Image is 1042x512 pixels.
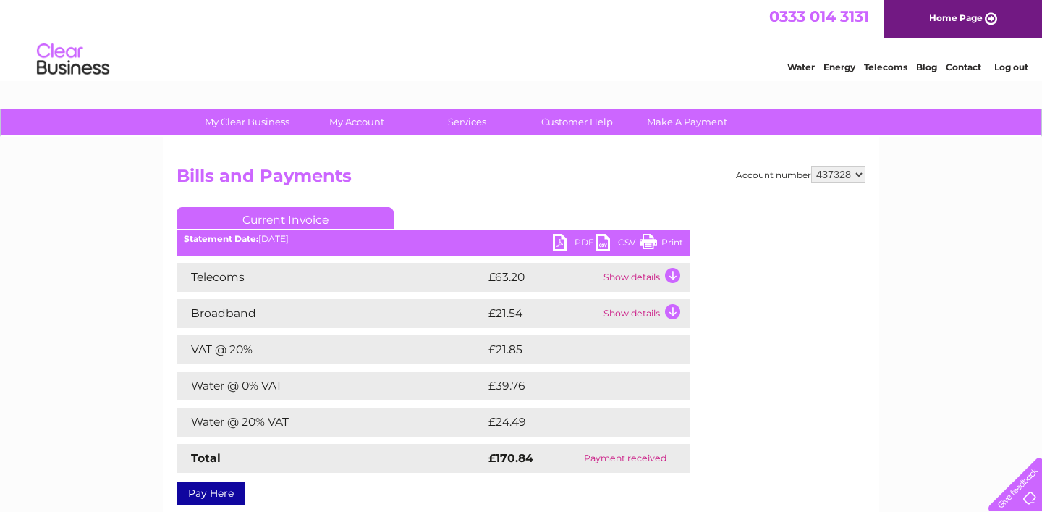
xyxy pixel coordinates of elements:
strong: Total [191,451,221,465]
a: 0333 014 3131 [769,7,869,25]
div: Clear Business is a trading name of Verastar Limited (registered in [GEOGRAPHIC_DATA] No. 3667643... [180,8,864,70]
td: £39.76 [485,372,661,400]
td: Water @ 0% VAT [177,372,485,400]
a: Water [787,62,815,72]
td: £24.49 [485,408,662,437]
img: logo.png [36,38,110,82]
td: £21.54 [485,299,600,328]
h2: Bills and Payments [177,166,865,193]
a: Make A Payment [627,109,747,135]
td: £21.85 [485,335,660,364]
a: Pay Here [177,482,245,505]
td: Telecoms [177,263,485,292]
div: Account number [736,166,865,183]
a: Print [640,234,683,255]
td: Broadband [177,299,485,328]
a: Telecoms [864,62,907,72]
td: Payment received [560,444,690,473]
a: Customer Help [517,109,637,135]
strong: £170.84 [488,451,533,465]
td: VAT @ 20% [177,335,485,364]
div: [DATE] [177,234,690,244]
a: Contact [946,62,981,72]
a: Services [407,109,527,135]
a: Energy [823,62,855,72]
a: Log out [994,62,1028,72]
td: £63.20 [485,263,600,292]
a: My Account [297,109,417,135]
b: Statement Date: [184,233,258,244]
td: Show details [600,263,690,292]
td: Show details [600,299,690,328]
a: CSV [596,234,640,255]
a: Current Invoice [177,207,394,229]
td: Water @ 20% VAT [177,408,485,437]
a: My Clear Business [187,109,307,135]
a: PDF [553,234,596,255]
a: Blog [916,62,937,72]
